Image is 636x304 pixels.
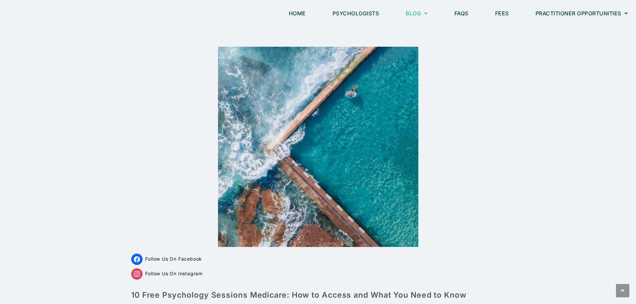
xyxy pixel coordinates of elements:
a: Home [280,6,314,21]
span: Follow Us On Facebook [145,256,202,262]
a: Scroll to the top of the page [616,284,629,297]
a: Blog [397,6,436,21]
a: Fees [487,6,517,21]
a: Psychologists [324,6,388,21]
a: Follow Us On Instagram [131,271,203,276]
a: Follow Us On Facebook [131,256,202,262]
h1: 10 Free Psychology Sessions Medicare: How to Access and What You Need to Know [131,290,505,300]
a: FAQs [446,6,477,21]
span: Follow Us On Instagram [145,271,203,276]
